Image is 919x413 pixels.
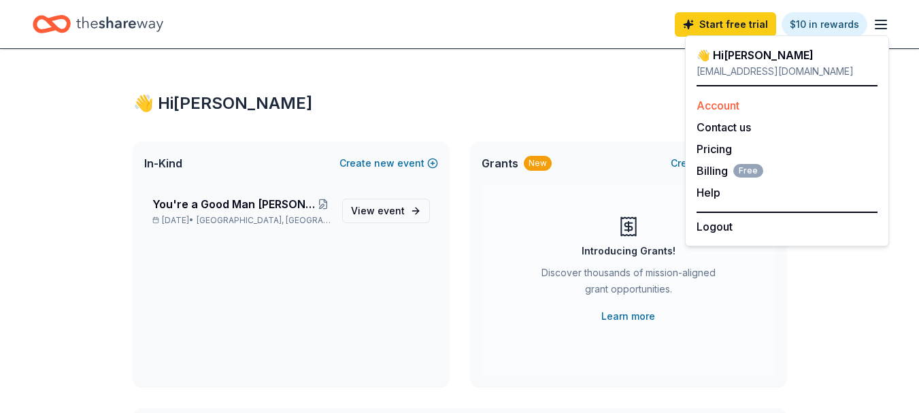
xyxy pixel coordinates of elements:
[378,205,405,216] span: event
[671,155,775,171] button: Createnewproject
[733,164,763,178] span: Free
[675,12,776,37] a: Start free trial
[782,12,867,37] a: $10 in rewards
[152,215,331,226] p: [DATE] •
[197,215,331,226] span: [GEOGRAPHIC_DATA], [GEOGRAPHIC_DATA]
[697,218,733,235] button: Logout
[697,47,878,63] div: 👋 Hi [PERSON_NAME]
[133,93,786,114] div: 👋 Hi [PERSON_NAME]
[601,308,655,325] a: Learn more
[697,184,720,201] button: Help
[33,8,163,40] a: Home
[351,203,405,219] span: View
[697,119,751,135] button: Contact us
[697,99,739,112] a: Account
[152,196,315,212] span: You're a Good Man [PERSON_NAME]-Silent Auction
[342,199,430,223] a: View event
[697,63,878,80] div: [EMAIL_ADDRESS][DOMAIN_NAME]
[144,155,182,171] span: In-Kind
[339,155,438,171] button: Createnewevent
[697,163,763,179] span: Billing
[524,156,552,171] div: New
[697,142,732,156] a: Pricing
[536,265,721,303] div: Discover thousands of mission-aligned grant opportunities.
[482,155,518,171] span: Grants
[697,163,763,179] button: BillingFree
[374,155,395,171] span: new
[582,243,675,259] div: Introducing Grants!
